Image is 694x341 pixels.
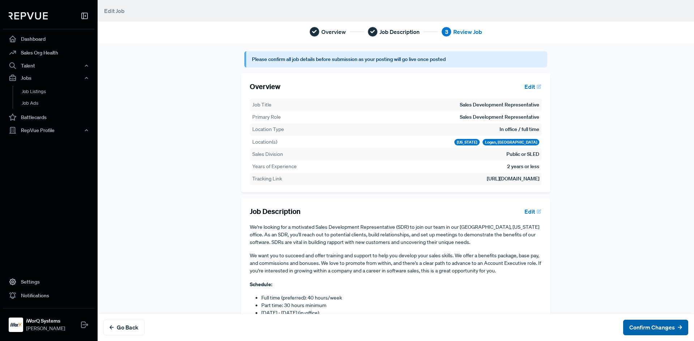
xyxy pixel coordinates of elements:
button: Go Back [103,320,145,335]
div: Logan, [GEOGRAPHIC_DATA] [483,139,540,145]
td: [URL][DOMAIN_NAME] [324,175,540,183]
td: Public or SLED [506,150,540,158]
span: Job Description [380,27,420,36]
strong: Schedule: [250,281,272,288]
h5: Overview [250,82,280,91]
a: Sales Org Health [3,46,95,60]
a: Dashboard [3,32,95,46]
button: Talent [3,60,95,72]
p: We're looking for a motivated Sales Development Representative (SDR) to join our team in our [GEO... [250,223,542,246]
li: Part time: 30 hours minimum [261,302,542,309]
th: Location(s) [252,138,324,146]
span: Edit Job [104,7,125,14]
h5: Job Description [250,207,300,216]
p: We want you to succeed and offer training and support to help you develop your sales skills. We o... [250,252,542,275]
div: [US_STATE] [454,139,480,145]
a: Job Ads [13,97,104,109]
li: [DATE] - [DATE] (in-office) [261,309,542,317]
img: RepVue [9,12,48,19]
button: Edit [521,205,542,218]
a: Battlecards [3,110,95,124]
a: Notifications [3,289,95,302]
div: 3 [441,27,451,37]
th: Job Title [252,101,324,109]
th: Years of Experience [252,162,324,171]
strong: iWorQ Systems [26,317,65,325]
button: Confirm Changes [623,320,688,335]
span: Review Job [453,27,482,36]
td: 2 years or less [507,162,540,171]
a: Settings [3,275,95,289]
img: iWorQ Systems [10,319,22,331]
th: Tracking Link [252,175,324,183]
span: Overview [321,27,346,36]
li: Full time (preferred): 40 hours/week [261,294,542,302]
th: Sales Division [252,150,324,158]
article: Please confirm all job details before submission as your posting will go live once posted [244,51,548,67]
th: Location Type [252,125,324,134]
a: Job Listings [13,86,104,97]
th: Primary Role [252,113,324,121]
td: Sales Development Representative [459,113,540,121]
a: iWorQ SystemsiWorQ Systems[PERSON_NAME] [3,308,95,335]
span: [PERSON_NAME] [26,325,65,332]
button: RepVue Profile [3,124,95,136]
button: Jobs [3,72,95,84]
td: Sales Development Representative [459,101,540,109]
button: Edit [521,80,542,93]
td: In office / full time [499,125,540,134]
